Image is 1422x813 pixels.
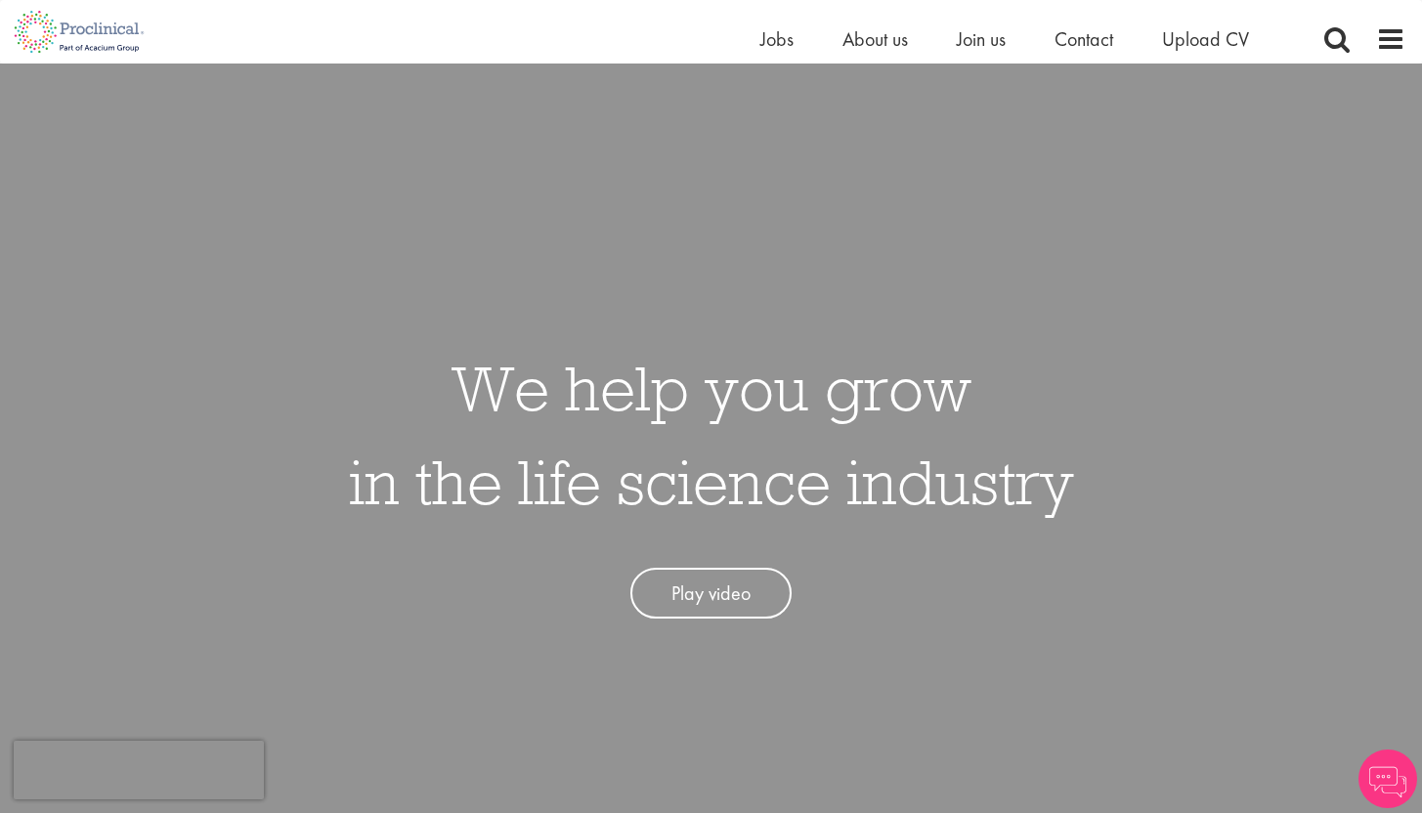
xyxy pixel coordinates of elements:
[1055,26,1113,52] a: Contact
[1162,26,1249,52] a: Upload CV
[842,26,908,52] a: About us
[630,568,792,620] a: Play video
[1358,749,1417,808] img: Chatbot
[349,341,1074,529] h1: We help you grow in the life science industry
[957,26,1006,52] a: Join us
[760,26,794,52] a: Jobs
